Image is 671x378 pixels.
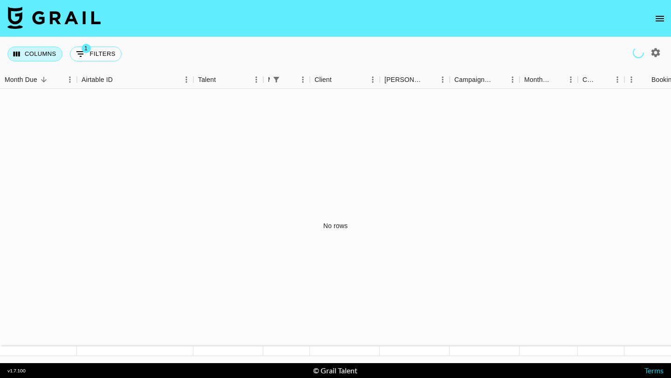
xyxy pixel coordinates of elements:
[582,71,597,89] div: Currency
[450,71,520,89] div: Campaign (Type)
[179,73,193,87] button: Menu
[630,45,646,60] span: Refreshing users, talent, clients, campaigns, managers...
[270,73,283,86] button: Show filters
[520,71,578,89] div: Month Due
[270,73,283,86] div: 1 active filter
[82,44,91,53] span: 1
[578,71,624,89] div: Currency
[638,73,651,86] button: Sort
[423,73,436,86] button: Sort
[310,71,380,89] div: Client
[315,71,332,89] div: Client
[268,71,270,89] div: Manager
[524,71,551,89] div: Month Due
[564,73,578,87] button: Menu
[610,73,624,87] button: Menu
[216,73,229,86] button: Sort
[63,73,77,87] button: Menu
[436,73,450,87] button: Menu
[493,73,506,86] button: Sort
[454,71,493,89] div: Campaign (Type)
[296,73,310,87] button: Menu
[7,47,62,61] button: Select columns
[551,73,564,86] button: Sort
[82,71,113,89] div: Airtable ID
[37,73,50,86] button: Sort
[198,71,216,89] div: Talent
[283,73,296,86] button: Sort
[380,71,450,89] div: Booker
[366,73,380,87] button: Menu
[332,73,345,86] button: Sort
[313,366,357,375] div: © Grail Talent
[644,366,664,375] a: Terms
[384,71,423,89] div: [PERSON_NAME]
[113,73,126,86] button: Sort
[5,71,37,89] div: Month Due
[70,47,122,61] button: Show filters
[597,73,610,86] button: Sort
[650,9,669,28] button: open drawer
[7,7,101,29] img: Grail Talent
[7,368,26,374] div: v 1.7.100
[193,71,263,89] div: Talent
[249,73,263,87] button: Menu
[624,73,638,87] button: Menu
[263,71,310,89] div: Manager
[506,73,520,87] button: Menu
[77,71,193,89] div: Airtable ID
